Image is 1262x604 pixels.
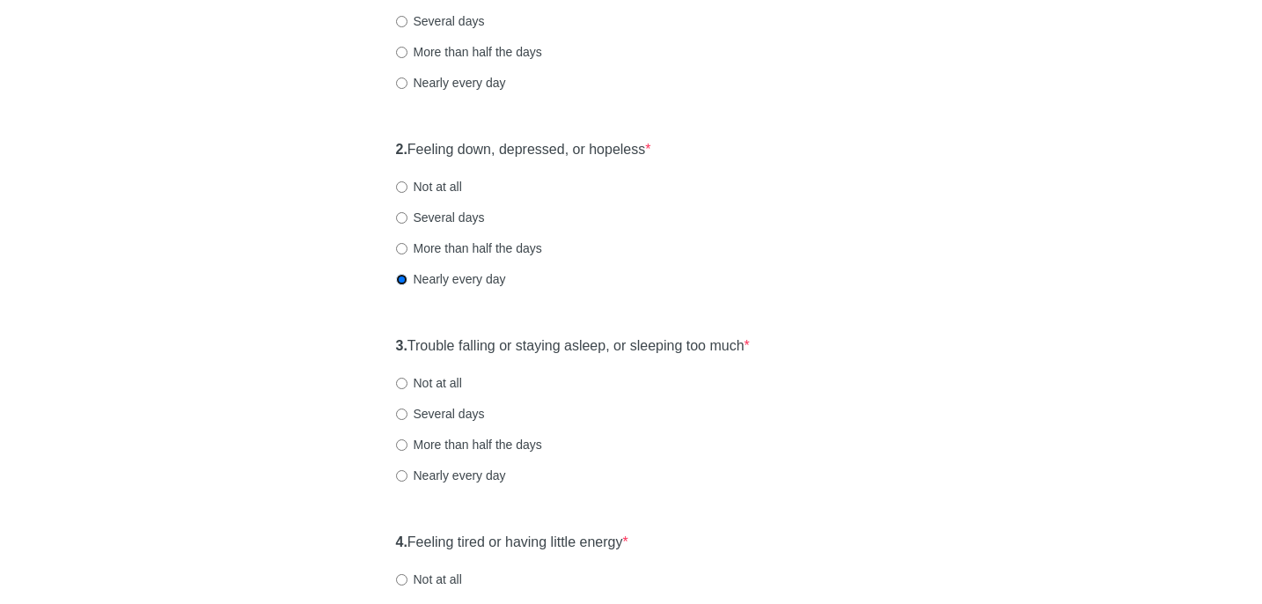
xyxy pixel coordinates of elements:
input: Nearly every day [396,77,407,89]
label: Not at all [396,571,462,588]
label: Feeling tired or having little energy [396,533,628,553]
label: Nearly every day [396,74,506,92]
label: Nearly every day [396,270,506,288]
strong: 3. [396,338,407,353]
label: Feeling down, depressed, or hopeless [396,140,651,160]
input: Several days [396,16,407,27]
label: Not at all [396,178,462,195]
strong: 4. [396,534,407,549]
label: Several days [396,209,485,226]
label: Several days [396,405,485,423]
label: Trouble falling or staying asleep, or sleeping too much [396,336,750,357]
label: More than half the days [396,43,542,61]
input: Several days [396,409,407,420]
input: Nearly every day [396,274,407,285]
input: Not at all [396,181,407,193]
label: Nearly every day [396,467,506,484]
input: Nearly every day [396,470,407,482]
input: More than half the days [396,439,407,451]
input: Not at all [396,574,407,586]
input: Several days [396,212,407,224]
label: Several days [396,12,485,30]
input: More than half the days [396,243,407,254]
input: More than half the days [396,47,407,58]
label: More than half the days [396,239,542,257]
input: Not at all [396,378,407,389]
label: More than half the days [396,436,542,453]
label: Not at all [396,374,462,392]
strong: 2. [396,142,407,157]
